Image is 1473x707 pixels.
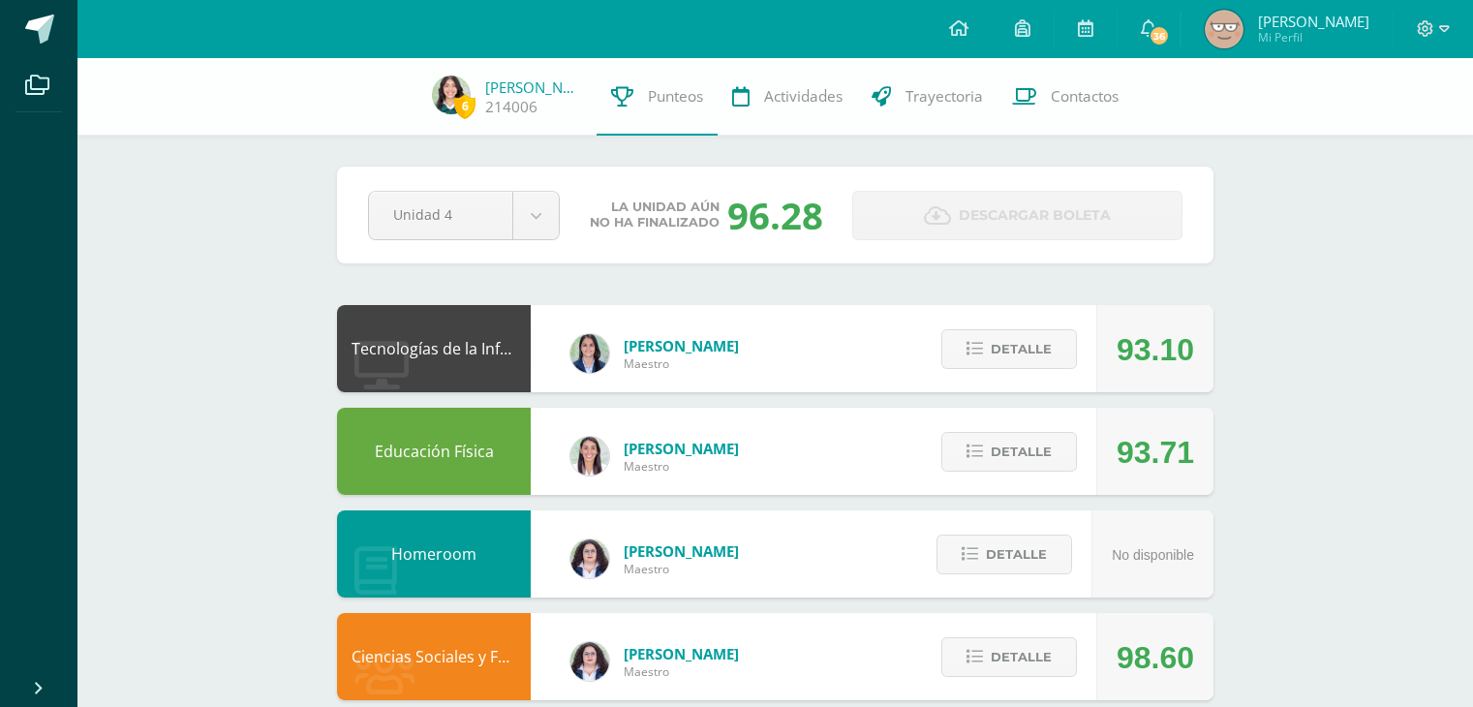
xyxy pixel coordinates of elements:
[624,439,739,458] span: [PERSON_NAME]
[727,190,823,240] div: 96.28
[941,432,1077,472] button: Detalle
[570,334,609,373] img: 7489ccb779e23ff9f2c3e89c21f82ed0.png
[991,434,1052,470] span: Detalle
[337,305,531,392] div: Tecnologías de la Información y Comunicación: Computación
[1117,409,1194,496] div: 93.71
[1051,86,1119,107] span: Contactos
[1112,547,1194,563] span: No disponible
[337,510,531,598] div: Homeroom
[764,86,843,107] span: Actividades
[485,97,537,117] a: 214006
[454,94,476,118] span: 6
[1149,25,1170,46] span: 36
[597,58,718,136] a: Punteos
[590,200,720,231] span: La unidad aún no ha finalizado
[1258,12,1369,31] span: [PERSON_NAME]
[485,77,582,97] a: [PERSON_NAME]
[936,535,1072,574] button: Detalle
[393,192,488,237] span: Unidad 4
[959,192,1111,239] span: Descargar boleta
[369,192,559,239] a: Unidad 4
[718,58,857,136] a: Actividades
[1205,10,1243,48] img: dd011f7c4bfabd7082af3f8a9ebe6100.png
[432,76,471,114] img: 8a04bcb720cee43845f5c8158bc7cf53.png
[570,642,609,681] img: ba02aa29de7e60e5f6614f4096ff8928.png
[997,58,1133,136] a: Contactos
[991,639,1052,675] span: Detalle
[905,86,983,107] span: Trayectoria
[624,458,739,475] span: Maestro
[624,663,739,680] span: Maestro
[570,539,609,578] img: ba02aa29de7e60e5f6614f4096ff8928.png
[337,613,531,700] div: Ciencias Sociales y Formación Ciudadana
[624,355,739,372] span: Maestro
[986,537,1047,572] span: Detalle
[857,58,997,136] a: Trayectoria
[624,336,739,355] span: [PERSON_NAME]
[1117,614,1194,701] div: 98.60
[624,561,739,577] span: Maestro
[570,437,609,476] img: 68dbb99899dc55733cac1a14d9d2f825.png
[1117,306,1194,393] div: 93.10
[1258,29,1369,46] span: Mi Perfil
[648,86,703,107] span: Punteos
[941,637,1077,677] button: Detalle
[624,541,739,561] span: [PERSON_NAME]
[337,408,531,495] div: Educación Física
[941,329,1077,369] button: Detalle
[624,644,739,663] span: [PERSON_NAME]
[991,331,1052,367] span: Detalle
